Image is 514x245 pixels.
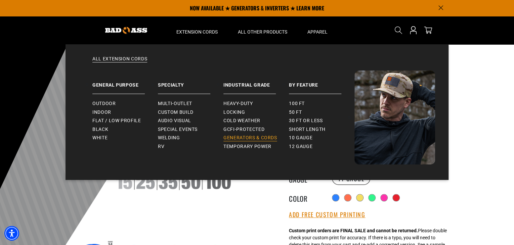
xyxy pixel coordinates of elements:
[105,27,147,34] img: Bad Ass Extension Cords
[228,16,297,44] summary: All Other Products
[158,118,191,124] span: Audio Visual
[223,108,289,117] a: Locking
[223,101,253,107] span: Heavy-Duty
[223,109,245,115] span: Locking
[92,135,108,141] span: White
[289,144,312,150] span: 12 gauge
[158,135,180,141] span: Welding
[166,16,228,44] summary: Extension Cords
[158,101,192,107] span: Multi-Outlet
[289,193,323,202] legend: Color
[92,125,158,134] a: Black
[307,29,328,35] span: Apparel
[223,118,260,124] span: Cold Weather
[176,29,218,35] span: Extension Cords
[289,116,354,125] a: 30 ft or less
[289,135,312,141] span: 10 gauge
[92,108,158,117] a: Indoor
[289,174,323,183] legend: Gauge
[223,116,289,125] a: Cold Weather
[289,101,305,107] span: 100 ft
[92,101,116,107] span: Outdoor
[289,109,302,115] span: 50 ft
[158,70,223,94] a: Specialty
[158,99,223,108] a: Multi-Outlet
[158,125,223,134] a: Special Events
[92,118,141,124] span: Flat / Low Profile
[92,116,158,125] a: Flat / Low Profile
[158,144,164,150] span: RV
[223,70,289,94] a: Industrial Grade
[158,134,223,142] a: Welding
[289,125,354,134] a: Short Length
[4,226,19,241] div: Accessibility Menu
[223,135,277,141] span: Generators & Cords
[92,99,158,108] a: Outdoor
[289,134,354,142] a: 10 gauge
[423,26,433,34] a: cart
[158,116,223,125] a: Audio Visual
[92,70,158,94] a: General Purpose
[289,211,365,218] button: Add Free Custom Printing
[289,228,418,233] strong: Custom print orders are FINAL SALE and cannot be returned.
[223,125,289,134] a: GCFI-Protected
[79,56,435,70] a: All Extension Cords
[92,109,111,115] span: Indoor
[158,109,194,115] span: Custom Build
[158,108,223,117] a: Custom Build
[158,142,223,151] a: RV
[393,25,404,36] summary: Search
[92,134,158,142] a: White
[289,70,354,94] a: By Feature
[408,16,419,44] a: Open this option
[223,99,289,108] a: Heavy-Duty
[92,127,108,133] span: Black
[158,127,198,133] span: Special Events
[223,134,289,142] a: Generators & Cords
[289,108,354,117] a: 50 ft
[223,142,289,151] a: Temporary Power
[289,127,326,133] span: Short Length
[289,118,323,124] span: 30 ft or less
[354,70,435,164] img: Bad Ass Extension Cords
[289,142,354,151] a: 12 gauge
[297,16,338,44] summary: Apparel
[289,99,354,108] a: 100 ft
[238,29,287,35] span: All Other Products
[223,144,271,150] span: Temporary Power
[223,127,264,133] span: GCFI-Protected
